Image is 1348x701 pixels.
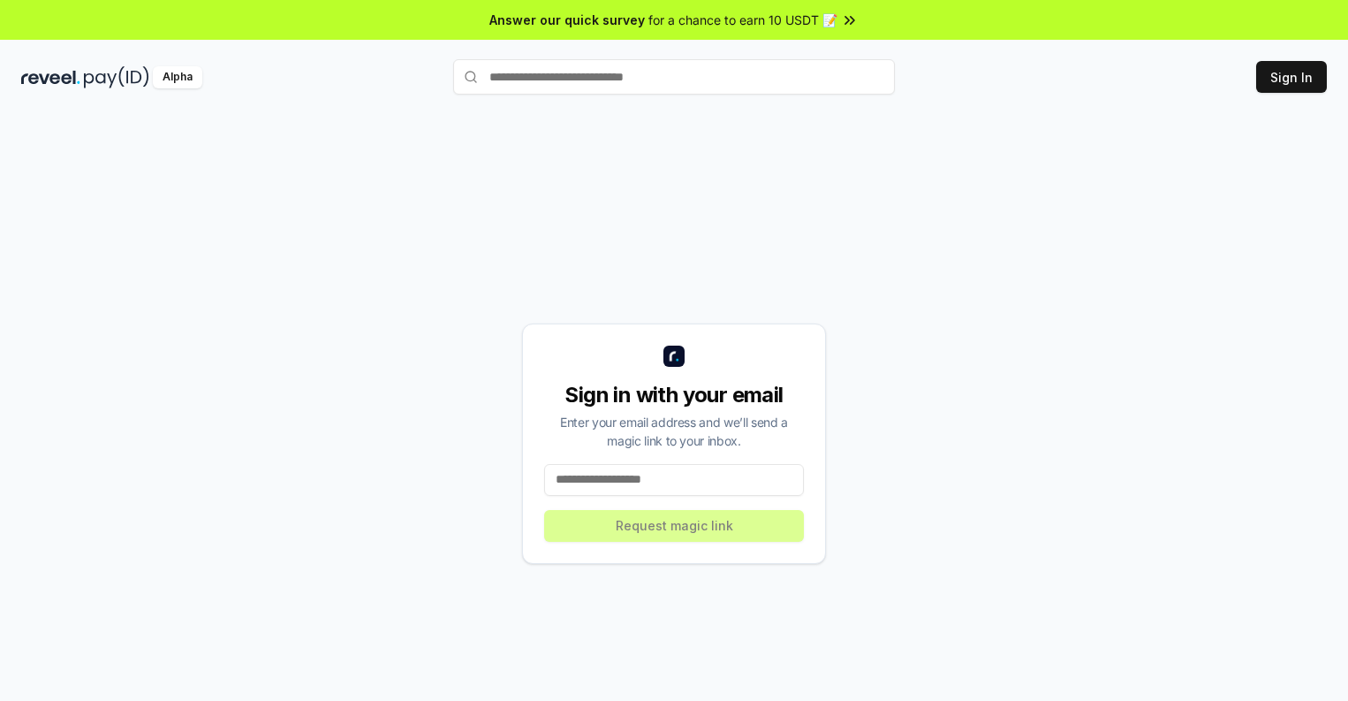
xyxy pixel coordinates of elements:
[663,346,685,367] img: logo_small
[21,66,80,88] img: reveel_dark
[84,66,149,88] img: pay_id
[153,66,202,88] div: Alpha
[1256,61,1327,93] button: Sign In
[489,11,645,29] span: Answer our quick survey
[544,413,804,450] div: Enter your email address and we’ll send a magic link to your inbox.
[544,381,804,409] div: Sign in with your email
[648,11,837,29] span: for a chance to earn 10 USDT 📝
